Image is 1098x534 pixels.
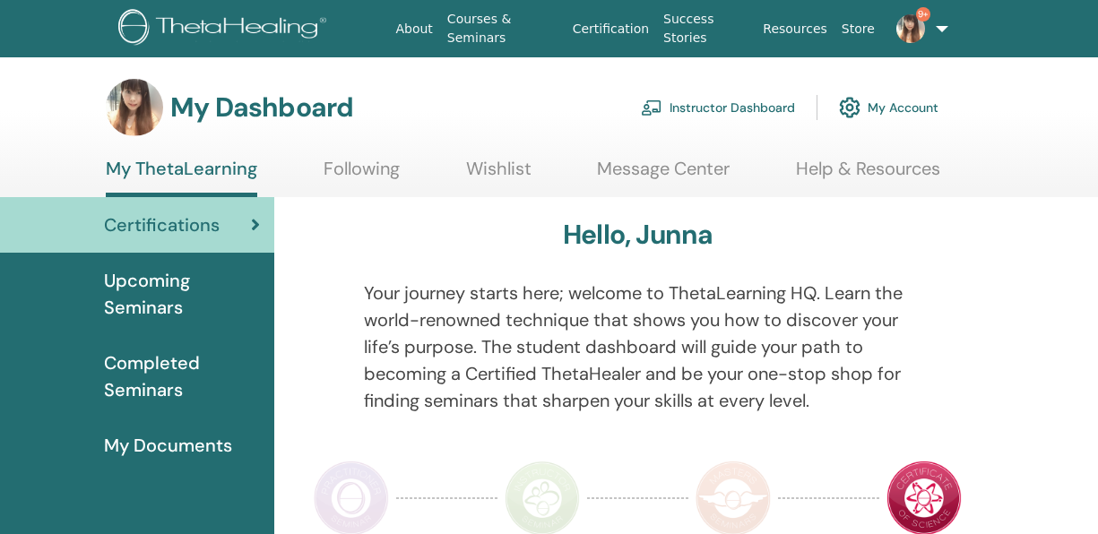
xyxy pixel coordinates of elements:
h3: My Dashboard [170,91,353,124]
img: chalkboard-teacher.svg [641,99,662,116]
img: cog.svg [839,92,860,123]
a: About [388,13,439,46]
a: Store [834,13,882,46]
a: Message Center [597,158,730,193]
h3: Hello, Junna [563,219,713,251]
a: Following [324,158,400,193]
img: logo.png [118,9,333,49]
img: default.png [106,79,163,136]
span: Completed Seminars [104,349,260,403]
a: Instructor Dashboard [641,88,795,127]
a: My ThetaLearning [106,158,257,197]
span: Certifications [104,211,220,238]
a: Wishlist [466,158,532,193]
span: My Documents [104,432,232,459]
a: Courses & Seminars [440,3,566,55]
a: Help & Resources [796,158,940,193]
a: My Account [839,88,938,127]
a: Certification [566,13,656,46]
a: Resources [756,13,834,46]
a: Success Stories [656,3,756,55]
p: Your journey starts here; welcome to ThetaLearning HQ. Learn the world-renowned technique that sh... [364,280,912,414]
span: Upcoming Seminars [104,267,260,321]
span: 9+ [916,7,930,22]
img: default.png [896,14,925,43]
